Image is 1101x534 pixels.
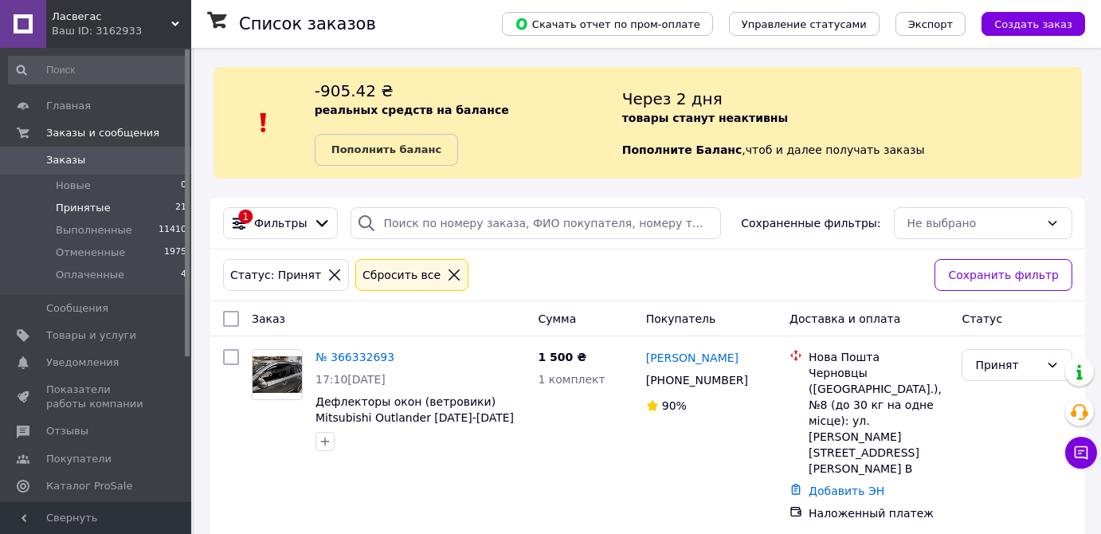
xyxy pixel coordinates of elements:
[46,301,108,316] span: Сообщения
[56,245,125,260] span: Отмененные
[646,312,716,325] span: Покупатель
[46,452,112,466] span: Покупатели
[175,201,186,215] span: 21
[538,351,586,363] span: 1 500 ₴
[908,18,953,30] span: Экспорт
[315,351,394,363] a: № 366332693
[315,373,386,386] span: 17:10[DATE]
[252,111,276,135] img: :exclamation:
[56,201,111,215] span: Принятые
[252,312,285,325] span: Заказ
[46,383,147,411] span: Показатели работы компании
[252,349,303,400] a: Фото товару
[934,259,1072,291] button: Сохранить фильтр
[948,266,1059,284] span: Сохранить фильтр
[729,12,880,36] button: Управление статусами
[315,104,509,116] b: реальных средств на балансе
[56,179,91,193] span: Новые
[538,373,605,386] span: 1 комплект
[907,214,1040,232] div: Не выбрано
[52,10,171,24] span: Ласвегас
[646,374,748,387] span: [PHONE_NUMBER]
[254,215,307,231] span: Фильтры
[622,143,742,156] b: Пополните Баланс
[315,81,394,100] span: -905.42 ₴
[8,56,188,84] input: Поиск
[181,179,186,193] span: 0
[962,312,1002,325] span: Статус
[315,134,458,166] a: Пополнить баланс
[46,355,119,370] span: Уведомления
[895,12,966,36] button: Экспорт
[622,80,1082,166] div: , чтоб и далее получать заказы
[809,505,949,521] div: Наложенный платеж
[227,266,324,284] div: Статус: Принят
[622,112,788,124] b: товары станут неактивны
[46,153,85,167] span: Заказы
[515,17,700,31] span: Скачать отчет по пром-оплате
[46,479,132,493] span: Каталог ProSale
[741,215,880,231] span: Сохраненные фильтры:
[181,268,186,282] span: 4
[351,207,721,239] input: Поиск по номеру заказа, ФИО покупателя, номеру телефона, Email, номеру накладной
[159,223,186,238] span: 11410
[994,18,1072,30] span: Создать заказ
[331,143,441,155] b: Пополнить баланс
[622,89,723,108] span: Через 2 дня
[253,356,302,394] img: Фото товару
[46,99,91,113] span: Главная
[981,12,1085,36] button: Создать заказ
[46,328,136,343] span: Товары и услуги
[1065,437,1097,469] button: Чат с покупателем
[809,485,884,497] a: Добавить ЭН
[975,356,1040,374] div: Принят
[56,268,124,282] span: Оплаченные
[56,223,132,238] span: Выполненные
[646,350,739,366] a: [PERSON_NAME]
[359,266,444,284] div: Сбросить все
[538,312,576,325] span: Сумма
[164,245,186,260] span: 1975
[52,24,191,38] div: Ваш ID: 3162933
[315,395,514,440] a: Дефлекторы окон (ветровики) Mitsubishi Outlander [DATE]-[DATE] (HIC/[GEOGRAPHIC_DATA])
[662,399,687,412] span: 90%
[46,424,88,438] span: Отзывы
[46,126,159,140] span: Заказы и сообщения
[809,365,949,477] div: Черновцы ([GEOGRAPHIC_DATA].), №8 (до 30 кг на одне місце): ул. [PERSON_NAME][STREET_ADDRESS][PER...
[742,18,867,30] span: Управление статусами
[809,349,949,365] div: Нова Пошта
[790,312,900,325] span: Доставка и оплата
[966,17,1085,29] a: Создать заказ
[502,12,713,36] button: Скачать отчет по пром-оплате
[239,14,376,33] h1: Список заказов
